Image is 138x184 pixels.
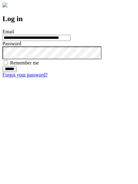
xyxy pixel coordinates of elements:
[2,2,7,7] img: logo-4e3dc11c47720685a147b03b5a06dd966a58ff35d612b21f08c02c0306f2b779.png
[2,41,21,46] label: Password
[2,29,14,34] label: Email
[2,15,136,23] h2: Log in
[10,60,39,65] label: Remember me
[2,72,48,77] a: Forgot your password?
